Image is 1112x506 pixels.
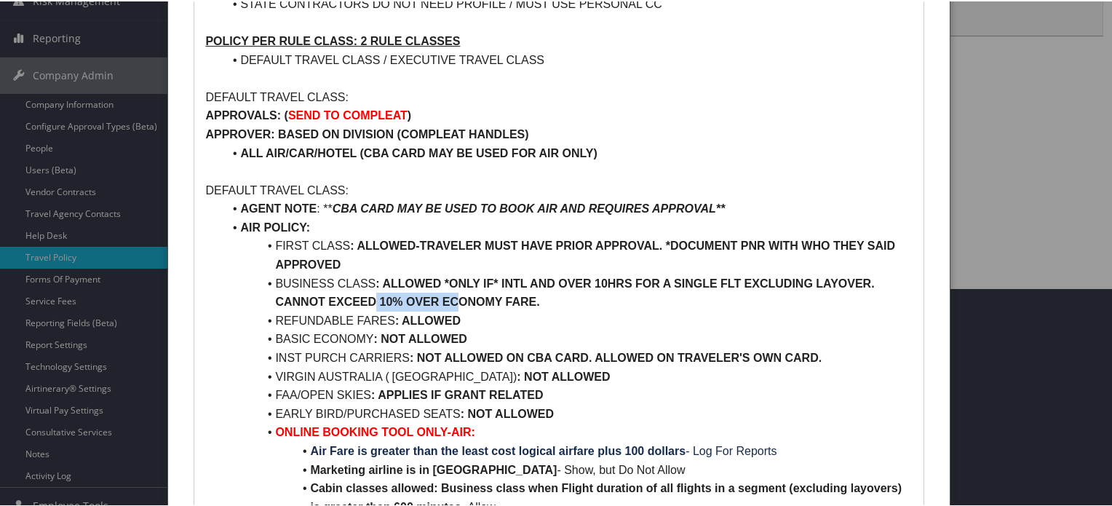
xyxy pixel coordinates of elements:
li: INST PURCH CARRIERS [223,347,912,366]
strong: : ALLOWED *ONLY IF* INTL AND OVER 10HRS FOR A SINGLE FLT EXCLUDING LAYOVER. CANNOT EXCEED 10% OVE... [275,276,878,307]
li: REFUNDABLE FARES [223,310,912,329]
strong: SEND TO COMPLEAT [288,108,408,120]
li: VIRGIN AUSTRALIA ( [GEOGRAPHIC_DATA]) [223,366,912,385]
li: FAA/OPEN SKIES [223,384,912,403]
p: DEFAULT TRAVEL CLASS: [205,180,912,199]
strong: Air Fare is greater than the least cost logical airfare plus 100 dollars [310,443,686,456]
strong: : NOT ALLOWED [517,369,610,382]
strong: : ALLOWED [395,313,461,325]
span: - Log For Reports [686,443,777,456]
u: POLICY PER RULE CLASS: 2 RULE CLASSES [205,33,460,46]
li: EARLY BIRD/PURCHASED SEATS [223,403,912,422]
strong: : ALLOWED-TRAVELER MUST HAVE PRIOR APPROVAL. *DOCUMENT PNR WITH WHO THEY SAID APPROVED [275,238,897,269]
strong: APPROVER: BASED ON DIVISION (COMPLEAT HANDLES) [205,127,528,139]
li: BASIC ECONOMY [223,328,912,347]
strong: : APPLIES IF GRANT RELATED [371,387,543,400]
strong: Marketing airline is in [GEOGRAPHIC_DATA] [310,462,557,475]
em: CBA CARD MAY BE USED TO BOOK AIR AND REQUIRES APPROVAL** [333,201,726,213]
p: DEFAULT TRAVEL CLASS: [205,87,912,106]
li: DEFAULT TRAVEL CLASS / EXECUTIVE TRAVEL CLASS [223,50,912,68]
strong: : NOT ALLOWED [374,331,467,344]
li: - Show, but Do Not Allow [223,459,912,478]
strong: ONLINE BOOKING TOOL ONLY-AIR: [275,424,474,437]
strong: AGENT NOTE [240,201,317,213]
strong: : NOT ALLOWED ON CBA CARD. ALLOWED ON TRAVELER'S OWN CARD. [410,350,822,363]
li: FIRST CLASS [223,235,912,272]
strong: : NOT ALLOWED [461,406,554,419]
strong: ALL AIR/CAR/HOTEL (CBA CARD MAY BE USED FOR AIR ONLY) [240,146,597,158]
li: BUSINESS CLASS [223,273,912,310]
strong: AIR POLICY: [240,220,310,232]
strong: APPROVALS: [205,108,281,120]
strong: ( [285,108,288,120]
strong: ) [408,108,411,120]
